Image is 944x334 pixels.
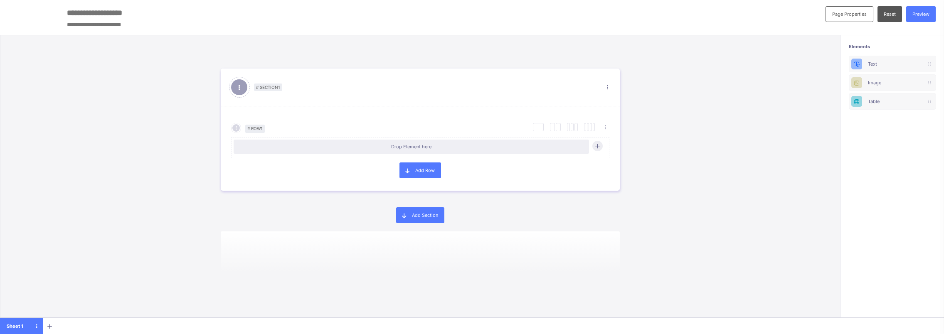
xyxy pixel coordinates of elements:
div: Image [849,74,936,91]
div: Image [868,80,917,86]
div: Text [849,56,936,72]
div: Text [868,61,917,67]
span: Page Properties [832,11,867,17]
span: # Section 1 [254,83,282,91]
span: Reset [884,11,896,17]
span: Add Row [415,167,435,173]
div: Drop Element here [238,144,585,150]
div: Table [868,98,917,104]
div: # Section1 # Row1 Drop Element hereAdd Row [221,60,620,199]
span: Elements [849,44,936,49]
span: # Row 1 [245,125,265,133]
span: Preview [912,11,929,17]
div: Table [849,93,936,110]
span: Add Section [412,212,438,218]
